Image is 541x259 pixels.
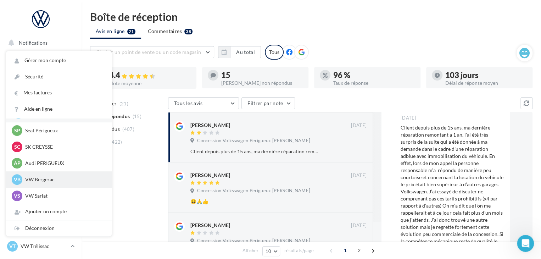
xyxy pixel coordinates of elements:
div: 38 [184,29,193,34]
span: SC [14,143,20,150]
div: Boîte de réception [90,11,532,22]
span: [DATE] [351,172,367,179]
span: Choisir un point de vente ou un code magasin [96,49,201,55]
span: Notifications [19,40,48,46]
p: VW Sarlat [25,192,103,199]
span: VB [14,176,21,183]
a: Mes factures [6,85,112,101]
div: [PERSON_NAME] non répondus [221,81,303,86]
span: [DATE] [351,222,367,229]
button: Au total [218,46,261,58]
div: Déconnexion [6,220,112,236]
a: PLV et print personnalisable [4,177,77,198]
button: Filtrer par note [241,97,295,109]
a: Visibilité en ligne [4,89,77,104]
button: Notifications [4,35,74,50]
div: Tous [265,45,284,60]
span: résultats/page [284,247,313,254]
span: 1 [340,245,351,256]
p: Seat Périgueux [25,127,103,134]
div: [PERSON_NAME] [190,172,230,179]
span: SP [14,127,20,134]
span: (21) [119,101,128,106]
button: Choisir un point de vente ou un code magasin [90,46,214,58]
a: Campagnes [4,107,77,122]
span: (422) [110,139,122,145]
a: Aide en ligne [6,101,112,117]
span: Concession Volkswagen Perigueux [PERSON_NAME] [197,138,310,144]
span: VS [14,192,20,199]
a: Contacts [4,124,77,139]
div: [PERSON_NAME] [190,222,230,229]
a: Opérations [4,53,77,68]
span: [DATE] [351,122,367,129]
p: Audi PERIGUEUX [25,160,103,167]
span: [DATE] [401,115,416,121]
span: (407) [122,126,134,132]
div: Client depuis plus de 15 ans, ma dernière réparation remontant a 1 an, j’ai été très surpris de l... [401,124,504,259]
a: Gérer mon compte [6,53,112,68]
span: Concession Volkswagen Perigueux [PERSON_NAME] [197,238,310,244]
span: Tous les avis [174,100,203,106]
a: Calendrier [4,160,77,175]
div: Note moyenne [109,81,191,86]
p: VW Bergerac [25,176,103,183]
p: SK CREYSSE [25,143,103,150]
button: Au total [230,46,261,58]
div: 15 [221,71,303,79]
div: 103 jours [445,71,527,79]
span: VT [9,243,16,250]
div: Client depuis plus de 15 ans, ma dernière réparation remontant a 1 an, j’ai été très surpris de l... [190,148,320,155]
div: Ajouter un compte [6,204,112,220]
a: Boîte de réception59 [4,71,77,86]
a: Campagnes DataOnDemand [4,201,77,222]
button: 10 [262,246,280,256]
div: Taux de réponse [333,81,415,86]
a: Médiathèque [4,142,77,157]
a: Sécurité [6,69,112,85]
div: 😀🙏👍 [190,198,320,205]
div: [PERSON_NAME] [190,122,230,129]
div: 96 % [333,71,415,79]
div: Délai de réponse moyen [445,81,527,86]
a: VT VW Trélissac [6,239,76,253]
span: AP [14,160,21,167]
span: 10 [266,248,272,254]
span: Afficher [242,247,258,254]
span: 2 [353,245,365,256]
span: Commentaires [148,28,182,35]
span: Concession Volkswagen Perigueux [PERSON_NAME] [197,188,310,194]
div: 4.4 [109,71,191,79]
button: Tous les avis [168,97,239,109]
iframe: Intercom live chat [517,235,534,252]
p: VW Trélissac [21,243,68,250]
